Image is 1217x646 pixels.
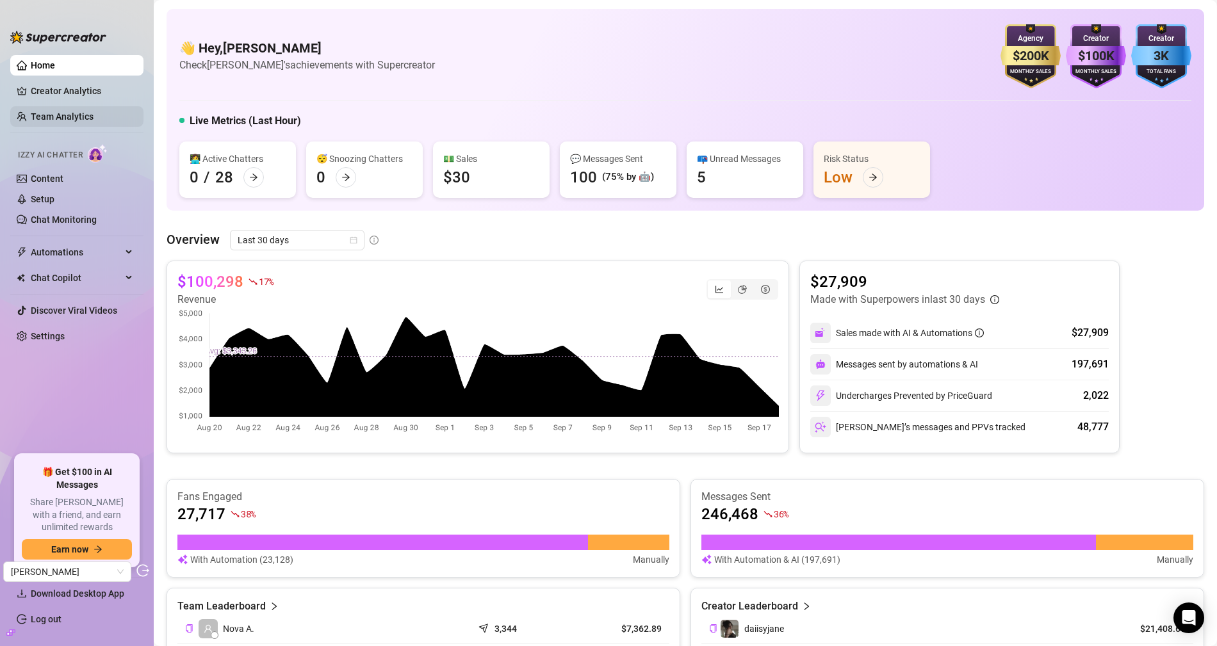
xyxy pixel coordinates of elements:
div: 💵 Sales [443,152,539,166]
article: Fans Engaged [177,490,669,504]
span: send [478,620,491,633]
div: segmented control [707,279,778,300]
div: Creator [1066,33,1126,45]
article: 246,468 [701,504,758,524]
article: Check [PERSON_NAME]'s achievements with Supercreator [179,57,435,73]
span: 17 % [259,275,274,287]
a: Discover Viral Videos [31,305,117,316]
span: dollar-circle [761,285,770,294]
span: fall [249,277,257,286]
article: 27,717 [177,504,225,524]
span: user [204,624,213,633]
img: svg%3e [815,421,826,433]
img: svg%3e [177,553,188,567]
span: calendar [350,236,357,244]
a: Creator Analytics [31,81,133,101]
img: daiisyjane [721,620,739,638]
div: Open Intercom Messenger [1173,602,1204,633]
span: build [6,628,15,637]
span: info-circle [975,328,984,337]
img: svg%3e [815,327,826,339]
button: Earn nowarrow-right [22,539,132,560]
article: Creator Leaderboard [701,599,798,614]
h5: Live Metrics (Last Hour) [190,113,301,129]
a: Team Analytics [31,111,94,122]
img: purple-badge-B9DA21FR.svg [1066,24,1126,88]
a: Content [31,174,63,184]
span: download [17,588,27,599]
span: Download Desktop App [31,588,124,599]
img: blue-badge-DgoSNQY1.svg [1131,24,1191,88]
span: Izzy AI Chatter [18,149,83,161]
div: Total Fans [1131,68,1191,76]
article: With Automation (23,128) [190,553,293,567]
span: copy [185,624,193,633]
a: Settings [31,331,65,341]
article: Messages Sent [701,490,1193,504]
span: right [802,599,811,614]
div: 😴 Snoozing Chatters [316,152,412,166]
div: 28 [215,167,233,188]
div: 197,691 [1072,357,1109,372]
article: 3,344 [494,622,517,635]
div: 3K [1131,46,1191,66]
div: [PERSON_NAME]’s messages and PPVs tracked [810,417,1025,437]
div: $30 [443,167,470,188]
div: 0 [190,167,199,188]
article: Revenue [177,292,274,307]
span: 38 % [241,508,256,520]
img: logo-BBDzfeDw.svg [10,31,106,44]
button: Copy Teammate ID [185,624,193,633]
span: Nova A. [223,622,254,636]
span: fall [764,510,772,519]
span: daiisyjane [744,624,784,634]
span: thunderbolt [17,247,27,257]
span: info-circle [990,295,999,304]
a: Log out [31,614,61,624]
button: Copy Creator ID [709,624,717,633]
article: Made with Superpowers in last 30 days [810,292,985,307]
a: Setup [31,194,54,204]
span: Automations [31,242,122,262]
span: info-circle [370,236,379,245]
div: Monthly Sales [1001,68,1061,76]
article: $27,909 [810,271,999,292]
span: fall [231,510,240,519]
div: $200K [1001,46,1061,66]
div: Monthly Sales [1066,68,1126,76]
div: Sales made with AI & Automations [836,326,984,340]
span: right [270,599,279,614]
a: Chat Monitoring [31,214,97,225]
img: svg%3e [701,553,712,567]
span: Last 30 days [238,230,357,250]
img: svg%3e [815,390,826,401]
span: Chat Copilot [31,268,122,288]
img: svg%3e [815,359,826,369]
span: arrow-right [94,545,102,554]
article: $100,298 [177,271,243,292]
div: 📪 Unread Messages [697,152,793,166]
div: $100K [1066,46,1126,66]
img: AI Chatter [88,144,108,163]
div: Creator [1131,33,1191,45]
div: (75% by 🤖) [602,170,654,185]
article: $21,408.69 [1127,622,1186,635]
div: Risk Status [824,152,920,166]
div: Agency [1001,33,1061,45]
span: Riley Hasken [11,562,124,581]
article: Team Leaderboard [177,599,266,614]
span: logout [136,564,149,577]
article: Manually [1157,553,1193,567]
div: Messages sent by automations & AI [810,354,978,375]
article: Manually [633,553,669,567]
div: Undercharges Prevented by PriceGuard [810,385,992,406]
span: pie-chart [738,285,747,294]
div: 48,777 [1077,419,1109,435]
div: 2,022 [1083,388,1109,403]
div: 5 [697,167,706,188]
span: arrow-right [249,173,258,182]
div: 100 [570,167,597,188]
article: With Automation & AI (197,691) [714,553,840,567]
span: Earn now [51,544,88,554]
span: 🎁 Get $100 in AI Messages [22,466,132,491]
